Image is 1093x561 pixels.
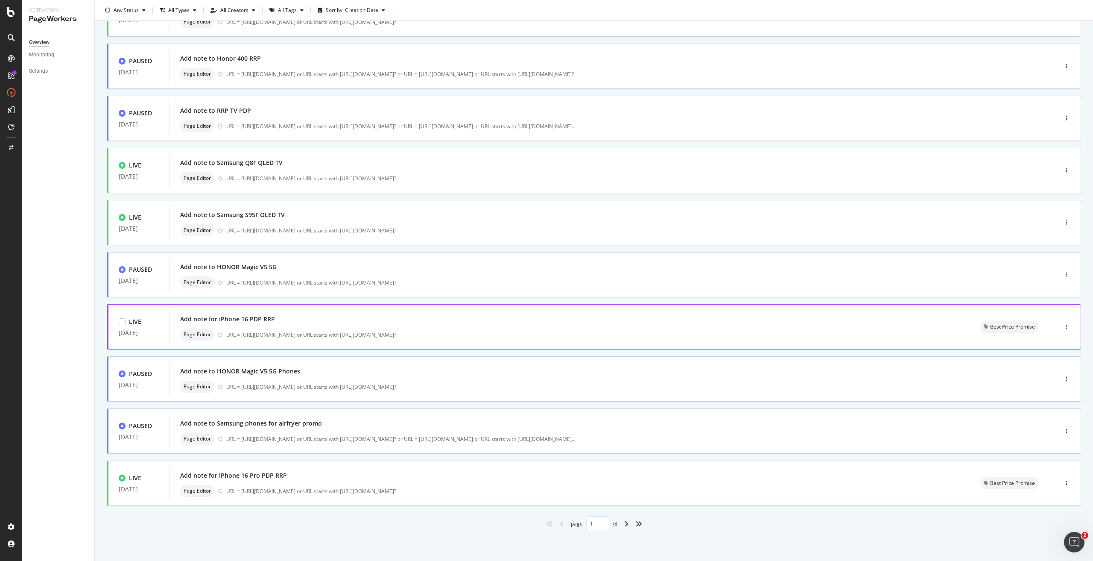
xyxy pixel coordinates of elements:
span: Page Editor [184,280,211,285]
div: URL = [URL][DOMAIN_NAME] or URL starts with [URL][DOMAIN_NAME]? or URL = [URL][DOMAIN_NAME] or UR... [226,435,576,443]
div: All Tags [278,8,297,13]
div: neutral label [180,329,214,341]
div: [DATE] [119,329,159,336]
div: [DATE] [119,17,159,23]
div: PAUSED [129,57,152,65]
a: Settings [29,67,88,76]
span: Page Editor [184,176,211,181]
div: URL = [URL][DOMAIN_NAME] or URL starts with [URL][DOMAIN_NAME]? [226,383,1021,391]
div: PageWorkers [29,14,88,24]
span: Page Editor [184,123,211,129]
div: Add note to HONOR Magic V5 5G Phones [180,367,300,376]
div: PAUSED [129,370,152,378]
div: angles-left [543,517,556,531]
span: ... [572,435,576,443]
div: angles-right [632,517,646,531]
div: LIVE [129,161,141,170]
span: Page Editor [184,488,211,493]
span: Best Price Promise [990,481,1035,486]
div: neutral label [180,276,214,288]
div: LIVE [129,474,141,482]
div: URL = [URL][DOMAIN_NAME] or URL starts with [URL][DOMAIN_NAME]? or URL = [URL][DOMAIN_NAME] or UR... [226,123,576,130]
div: Add note to Samsung Q8F QLED TV [180,159,283,167]
div: URL = [URL][DOMAIN_NAME] or URL starts with [URL][DOMAIN_NAME]? [226,227,1021,234]
div: Overview [29,38,50,47]
div: LIVE [129,213,141,222]
div: All Creators [220,8,248,13]
div: [DATE] [119,277,159,284]
span: Page Editor [184,71,211,76]
div: PAUSED [129,265,152,274]
button: All Creators [207,3,259,17]
div: [DATE] [119,434,159,441]
div: Activation [29,7,88,14]
div: neutral label [980,321,1038,333]
span: Page Editor [184,228,211,233]
span: Page Editor [184,19,211,24]
div: angle-left [556,517,567,531]
a: Overview [29,38,88,47]
div: neutral label [180,172,214,184]
div: Add note to RRP TV PDP [180,106,251,115]
div: neutral label [180,224,214,236]
span: Best Price Promise [990,324,1035,329]
div: neutral label [180,381,214,393]
div: Add note for iPhone 16 Pro PDP RRP [180,471,287,480]
div: neutral label [180,16,214,28]
div: neutral label [180,120,214,132]
span: Page Editor [184,332,211,337]
div: neutral label [180,68,214,80]
span: 2 [1081,532,1088,539]
div: neutral label [180,485,214,497]
div: page / 8 [571,516,617,531]
div: All Types [168,8,190,13]
div: Sort by: Creation Date [326,8,378,13]
div: LIVE [129,317,141,326]
div: Add note to Samsung S95F OLED TV [180,211,285,219]
div: URL = [URL][DOMAIN_NAME] or URL starts with [URL][DOMAIN_NAME]? [226,279,1021,286]
button: All Tags [266,3,307,17]
button: All Types [156,3,200,17]
div: Add note to Samsung phones for airfryer promo [180,419,322,428]
div: Any Status [114,8,139,13]
div: [DATE] [119,382,159,388]
span: ... [572,123,576,130]
div: Add note for iPhone 16 PDP RRP [180,315,275,323]
div: [DATE] [119,69,159,76]
div: [DATE] [119,225,159,232]
div: URL = [URL][DOMAIN_NAME] or URL starts with [URL][DOMAIN_NAME]? [226,488,960,495]
div: neutral label [180,433,214,445]
div: Add note to Honor 400 RRP [180,54,261,63]
div: URL = [URL][DOMAIN_NAME] or URL starts with [URL][DOMAIN_NAME]? [226,175,1021,182]
iframe: Intercom live chat [1064,532,1084,552]
div: PAUSED [129,422,152,430]
div: neutral label [980,477,1038,489]
button: Any Status [102,3,149,17]
div: [DATE] [119,173,159,180]
div: PAUSED [129,109,152,117]
div: [DATE] [119,121,159,128]
div: Settings [29,67,48,76]
span: Page Editor [184,436,211,441]
div: angle-right [621,517,632,531]
div: [DATE] [119,486,159,493]
button: Sort by: Creation Date [314,3,389,17]
a: Monitoring [29,50,88,59]
span: Page Editor [184,384,211,389]
div: URL = [URL][DOMAIN_NAME] or URL starts with [URL][DOMAIN_NAME]? or URL = [URL][DOMAIN_NAME] or UR... [226,70,1021,78]
div: Add note to HONOR Magic V5 5G [180,263,277,271]
div: URL = [URL][DOMAIN_NAME] or URL starts with [URL][DOMAIN_NAME]? [226,18,1021,26]
div: URL = [URL][DOMAIN_NAME] or URL starts with [URL][DOMAIN_NAME]? [226,331,960,338]
div: Monitoring [29,50,54,59]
